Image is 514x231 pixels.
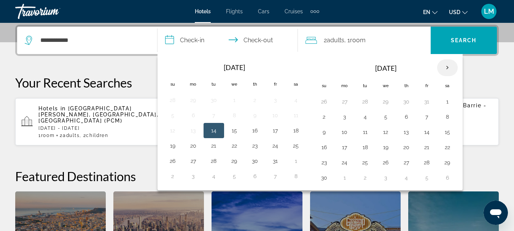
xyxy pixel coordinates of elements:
button: Day 7 [208,110,220,121]
button: Day 30 [400,96,412,107]
button: Day 6 [187,110,199,121]
span: Children [86,133,108,138]
button: Day 6 [400,112,412,122]
button: Day 12 [167,125,179,136]
a: Flights [226,8,243,14]
span: en [423,9,430,15]
button: Day 30 [318,172,330,183]
button: Day 2 [167,171,179,182]
span: , 2 [80,133,108,138]
span: 1 [38,133,54,138]
button: Day 1 [228,95,240,105]
button: Day 4 [208,171,220,182]
button: Day 31 [269,156,282,166]
input: Search hotel destination [40,35,146,46]
button: Day 19 [380,142,392,153]
button: Day 3 [339,112,351,122]
button: Day 4 [400,172,412,183]
button: Day 29 [187,95,199,105]
button: Day 5 [167,110,179,121]
th: [DATE] [334,59,437,77]
button: Change currency [449,6,468,18]
button: Day 14 [208,125,220,136]
span: Room [350,37,366,44]
button: Day 29 [228,156,240,166]
button: Day 1 [339,172,351,183]
button: Day 20 [400,142,412,153]
button: Day 17 [269,125,282,136]
p: [DATE] - [DATE] [38,126,165,131]
button: Day 28 [359,96,371,107]
span: 2 [324,35,344,46]
button: Day 8 [228,110,240,121]
a: Cruises [285,8,303,14]
button: Extra navigation items [310,5,319,18]
button: Day 21 [421,142,433,153]
button: Day 28 [421,157,433,168]
button: User Menu [479,3,499,19]
a: Hotels [195,8,211,14]
button: Day 24 [339,157,351,168]
button: Day 18 [290,125,302,136]
button: Day 2 [318,112,330,122]
button: Day 3 [269,95,282,105]
span: Search [451,37,477,43]
button: Day 26 [380,157,392,168]
button: Day 6 [441,172,454,183]
button: Day 1 [290,156,302,166]
button: Day 4 [290,95,302,105]
span: , 1 [344,35,366,46]
button: Day 22 [228,140,240,151]
button: Day 5 [228,171,240,182]
button: Day 22 [441,142,454,153]
button: Day 3 [380,172,392,183]
table: Right calendar grid [314,59,458,185]
button: Day 17 [339,142,351,153]
span: 2 [60,133,80,138]
button: Day 8 [441,112,454,122]
div: Search widget [17,27,497,54]
iframe: Кнопка запуска окна обмена сообщениями [484,201,508,225]
button: Day 12 [380,127,392,137]
button: Day 9 [249,110,261,121]
button: Day 10 [269,110,282,121]
button: Day 25 [359,157,371,168]
button: Day 8 [290,171,302,182]
span: Hotels in [38,105,66,112]
a: Travorium [15,2,91,21]
button: Select check in and out date [158,27,298,54]
button: Day 3 [187,171,199,182]
button: Day 18 [359,142,371,153]
span: Adults [63,133,80,138]
button: Day 31 [421,96,433,107]
span: Adults [327,37,344,44]
p: Your Recent Searches [15,75,499,90]
button: Change language [423,6,438,18]
span: [GEOGRAPHIC_DATA][PERSON_NAME], [GEOGRAPHIC_DATA], [GEOGRAPHIC_DATA] (PCM) [38,105,158,124]
button: Day 21 [208,140,220,151]
a: Cars [258,8,269,14]
span: LM [484,8,494,15]
button: Travelers: 2 adults, 0 children [298,27,431,54]
button: Day 5 [421,172,433,183]
button: Day 28 [167,95,179,105]
button: Day 4 [359,112,371,122]
button: Search [431,27,497,54]
button: Day 11 [290,110,302,121]
button: Day 13 [187,125,199,136]
button: Day 27 [339,96,351,107]
button: Day 24 [269,140,282,151]
button: Day 30 [208,95,220,105]
button: Day 27 [400,157,412,168]
button: Day 25 [290,140,302,151]
button: Day 15 [228,125,240,136]
button: Day 29 [441,157,454,168]
h2: Featured Destinations [15,169,499,184]
span: USD [449,9,460,15]
button: Day 2 [249,95,261,105]
button: Day 27 [187,156,199,166]
button: Day 7 [421,112,433,122]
